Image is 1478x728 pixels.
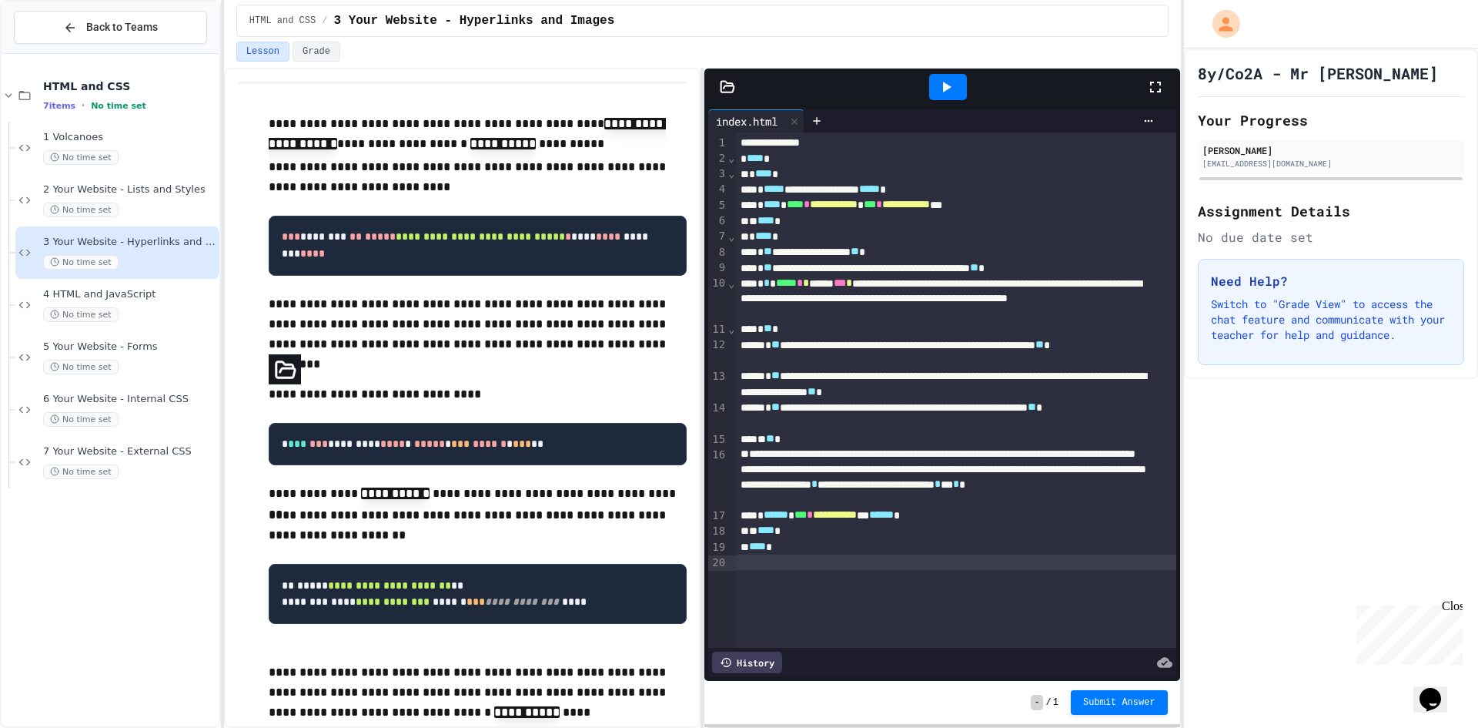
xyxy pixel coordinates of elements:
[708,508,727,524] div: 17
[322,15,327,27] span: /
[1196,6,1244,42] div: My Account
[708,109,804,133] div: index.html
[727,167,735,179] span: Fold line
[43,79,216,93] span: HTML and CSS
[708,322,727,337] div: 11
[43,393,216,406] span: 6 Your Website - Internal CSS
[43,183,216,196] span: 2 Your Website - Lists and Styles
[1202,143,1460,157] div: [PERSON_NAME]
[86,19,158,35] span: Back to Teams
[708,198,727,213] div: 5
[43,360,119,374] span: No time set
[708,260,727,276] div: 9
[43,341,216,354] span: 5 Your Website - Forms
[708,276,727,322] div: 10
[43,445,216,458] span: 7 Your Website - External CSS
[43,236,216,249] span: 3 Your Website - Hyperlinks and Images
[249,15,316,27] span: HTML and CSS
[1198,200,1464,222] h2: Assignment Details
[708,432,727,448] div: 15
[1046,696,1052,709] span: /
[293,42,340,62] button: Grade
[708,524,727,539] div: 18
[1198,228,1464,247] div: No due date set
[43,307,119,322] span: No time set
[727,323,735,335] span: Fold line
[708,555,727,571] div: 20
[333,12,614,30] span: 3 Your Website - Hyperlinks and Images
[708,213,727,229] div: 6
[43,412,119,427] span: No time set
[1211,272,1451,290] h3: Need Help?
[1198,62,1438,84] h1: 8y/Co2A - Mr [PERSON_NAME]
[43,465,119,479] span: No time set
[6,6,106,98] div: Chat with us now!Close
[43,101,75,111] span: 7 items
[708,540,727,555] div: 19
[1211,297,1451,343] p: Switch to "Grade View" to access the chat feature and communicate with your teacher for help and ...
[43,288,216,301] span: 4 HTML and JavaScript
[708,229,727,244] div: 7
[1350,599,1463,665] iframe: chat widget
[708,166,727,182] div: 3
[91,101,146,111] span: No time set
[708,337,727,369] div: 12
[708,136,727,151] div: 1
[708,151,727,166] div: 2
[1202,158,1460,169] div: [EMAIL_ADDRESS][DOMAIN_NAME]
[14,11,207,44] button: Back to Teams
[727,230,735,243] span: Fold line
[1031,695,1042,710] span: -
[708,113,785,129] div: index.html
[708,182,727,197] div: 4
[1083,696,1155,709] span: Submit Answer
[708,245,727,260] div: 8
[708,369,727,401] div: 13
[1053,696,1058,709] span: 1
[43,150,119,165] span: No time set
[43,203,119,217] span: No time set
[43,131,216,144] span: 1 Volcanoes
[712,652,782,673] div: History
[1413,666,1463,713] iframe: chat widget
[82,99,85,112] span: •
[708,448,727,508] div: 16
[727,277,735,290] span: Fold line
[43,255,119,270] span: No time set
[727,152,735,164] span: Fold line
[1198,109,1464,131] h2: Your Progress
[1071,690,1168,715] button: Submit Answer
[708,401,727,432] div: 14
[236,42,289,62] button: Lesson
